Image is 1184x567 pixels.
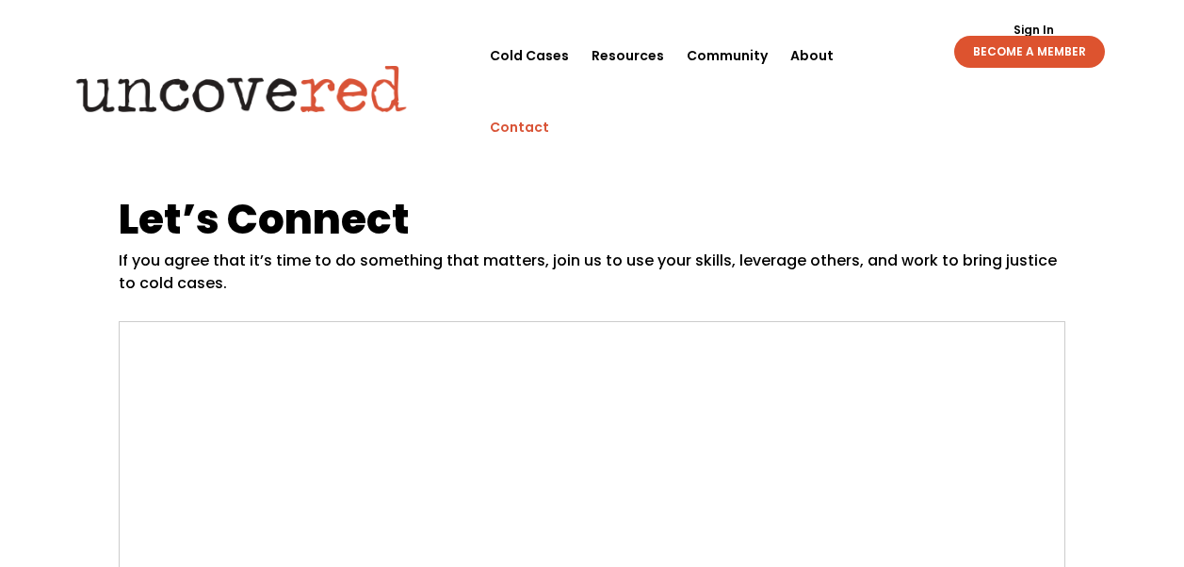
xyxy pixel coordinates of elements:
a: BECOME A MEMBER [954,36,1105,68]
img: Uncovered logo [60,52,423,125]
a: About [790,20,834,91]
a: Resources [592,20,664,91]
a: Cold Cases [490,20,569,91]
h1: Let’s Connect [119,198,1066,250]
a: Sign In [1003,24,1064,36]
a: Community [687,20,768,91]
a: Contact [490,91,549,163]
p: If you agree that it’s time to do something that matters, join us to use your skills, leverage ot... [119,250,1066,295]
